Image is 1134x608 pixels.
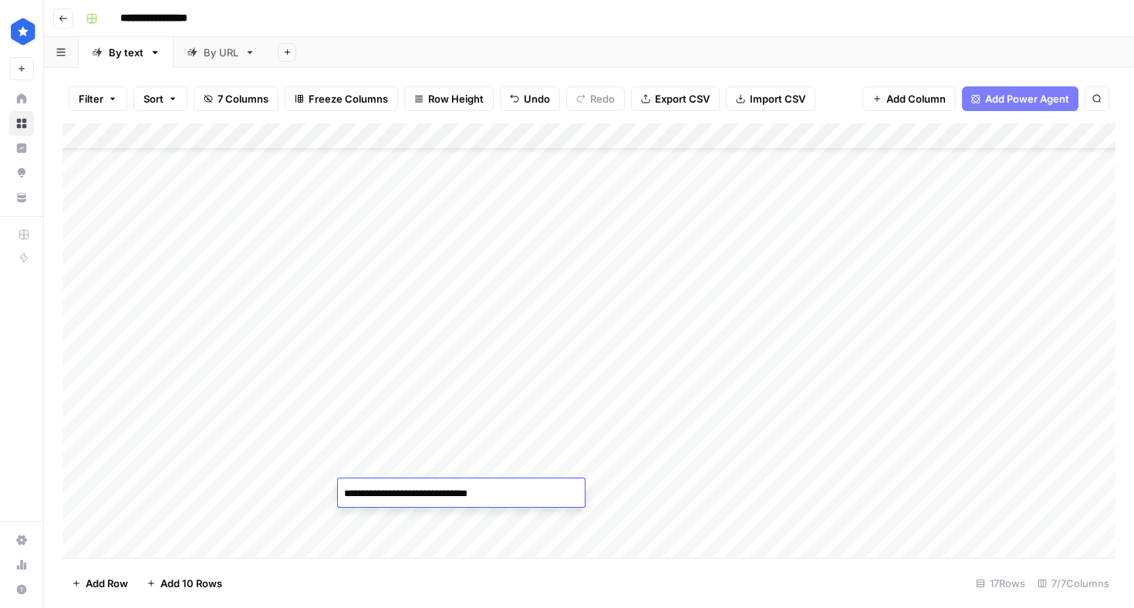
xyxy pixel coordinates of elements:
a: By URL [174,37,268,68]
button: Redo [566,86,625,111]
div: 17 Rows [970,571,1031,596]
a: Usage [9,552,34,577]
span: Add 10 Rows [160,576,222,591]
span: Row Height [428,91,484,106]
span: Add Row [86,576,128,591]
span: Filter [79,91,103,106]
button: Filter [69,86,127,111]
a: Browse [9,111,34,136]
button: Freeze Columns [285,86,398,111]
a: Settings [9,528,34,552]
button: Help + Support [9,577,34,602]
span: Add Power Agent [985,91,1069,106]
span: 7 Columns [218,91,268,106]
button: Add Column [862,86,956,111]
a: Home [9,86,34,111]
span: Freeze Columns [309,91,388,106]
a: Your Data [9,185,34,210]
span: Export CSV [655,91,710,106]
button: Add Row [62,571,137,596]
button: Export CSV [631,86,720,111]
button: Add 10 Rows [137,571,231,596]
img: ConsumerAffairs Logo [9,18,37,46]
span: Sort [143,91,164,106]
button: Workspace: ConsumerAffairs [9,12,34,51]
a: Insights [9,136,34,160]
div: By text [109,45,143,60]
button: Row Height [404,86,494,111]
span: Redo [590,91,615,106]
div: By URL [204,45,238,60]
button: 7 Columns [194,86,278,111]
span: Undo [524,91,550,106]
button: Import CSV [726,86,815,111]
div: 7/7 Columns [1031,571,1115,596]
span: Import CSV [750,91,805,106]
a: Opportunities [9,160,34,185]
button: Sort [133,86,187,111]
a: By text [79,37,174,68]
span: Add Column [886,91,946,106]
button: Add Power Agent [962,86,1078,111]
button: Undo [500,86,560,111]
